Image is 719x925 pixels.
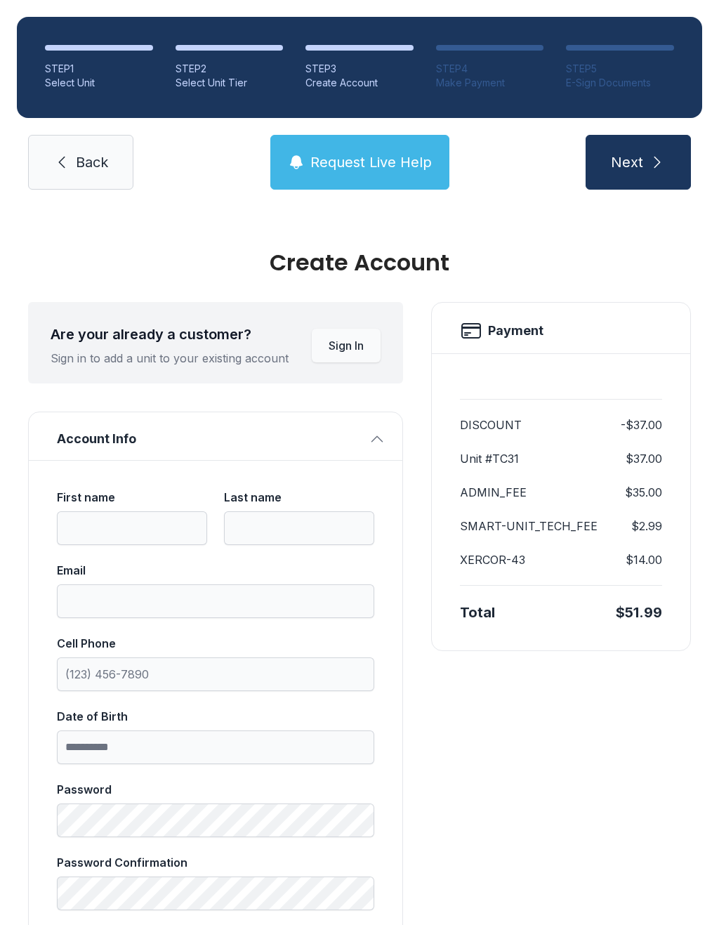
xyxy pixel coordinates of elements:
[626,450,662,467] dd: $37.00
[76,152,108,172] span: Back
[57,730,374,764] input: Date of Birth
[310,152,432,172] span: Request Live Help
[329,337,364,354] span: Sign In
[51,350,289,367] div: Sign in to add a unit to your existing account
[57,657,374,691] input: Cell Phone
[488,321,543,341] h2: Payment
[45,62,153,76] div: STEP 1
[566,62,674,76] div: STEP 5
[57,708,374,725] div: Date of Birth
[57,635,374,652] div: Cell Phone
[176,62,284,76] div: STEP 2
[224,511,374,545] input: Last name
[224,489,374,506] div: Last name
[566,76,674,90] div: E-Sign Documents
[51,324,289,344] div: Are your already a customer?
[631,518,662,534] dd: $2.99
[460,416,522,433] dt: DISCOUNT
[460,518,598,534] dt: SMART-UNIT_TECH_FEE
[176,76,284,90] div: Select Unit Tier
[45,76,153,90] div: Select Unit
[616,603,662,622] div: $51.99
[29,412,402,460] button: Account Info
[460,551,525,568] dt: XERCOR-43
[626,551,662,568] dd: $14.00
[460,484,527,501] dt: ADMIN_FEE
[436,62,544,76] div: STEP 4
[57,489,207,506] div: First name
[460,603,495,622] div: Total
[57,511,207,545] input: First name
[57,854,374,871] div: Password Confirmation
[625,484,662,501] dd: $35.00
[57,803,374,837] input: Password
[305,62,414,76] div: STEP 3
[621,416,662,433] dd: -$37.00
[57,584,374,618] input: Email
[57,429,363,449] span: Account Info
[305,76,414,90] div: Create Account
[611,152,643,172] span: Next
[436,76,544,90] div: Make Payment
[57,562,374,579] div: Email
[57,781,374,798] div: Password
[57,877,374,910] input: Password Confirmation
[28,251,691,274] div: Create Account
[460,450,519,467] dt: Unit #TC31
